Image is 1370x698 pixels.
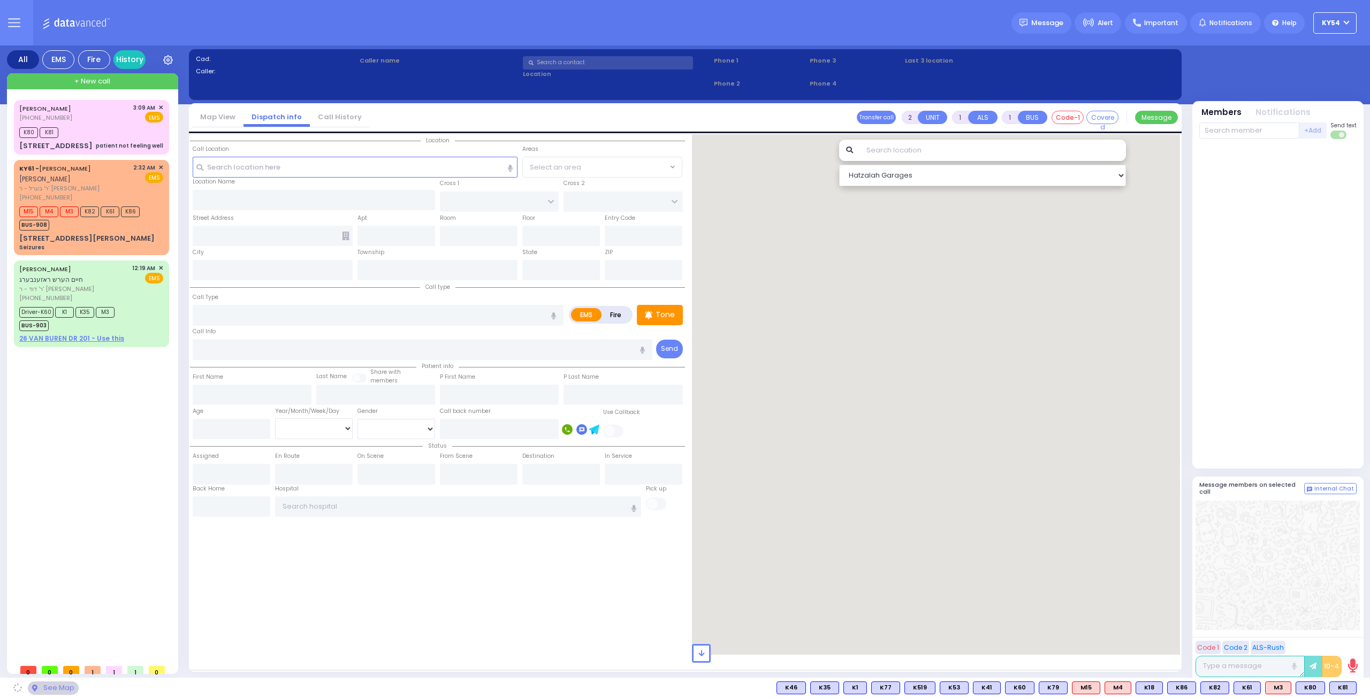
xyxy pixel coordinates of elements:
span: Phone 2 [714,79,806,88]
img: Logo [42,16,113,29]
label: Call Type [193,293,218,302]
div: BLS [1136,681,1163,694]
button: Notifications [1255,106,1311,119]
span: Driver-K60 [19,307,54,318]
div: BLS [1234,681,1261,694]
div: K18 [1136,681,1163,694]
img: message.svg [1019,19,1027,27]
img: comment-alt.png [1307,487,1312,492]
button: ALS [968,111,998,124]
button: Code 2 [1222,641,1249,654]
label: Entry Code [605,214,635,223]
div: BLS [1296,681,1325,694]
span: Other building occupants [342,232,349,240]
label: Turn off text [1330,129,1348,140]
div: patient not feeling well [96,142,163,150]
div: BLS [940,681,969,694]
div: [STREET_ADDRESS][PERSON_NAME] [19,233,155,244]
div: BLS [1200,681,1229,694]
label: In Service [605,452,632,461]
a: [PERSON_NAME] [19,164,91,173]
span: 0 [63,666,79,674]
span: Location [421,136,455,144]
label: Fire [601,308,631,321]
span: Call type [420,283,455,291]
label: Last Name [316,372,347,381]
span: 12:19 AM [132,264,155,272]
label: Call Info [193,327,216,336]
label: Pick up [646,485,666,493]
div: BLS [843,681,867,694]
div: K77 [871,681,900,694]
label: From Scene [440,452,473,461]
label: Destination [522,452,554,461]
div: K35 [810,681,839,694]
div: Year/Month/Week/Day [275,407,353,416]
a: Dispatch info [243,112,310,122]
span: K61 [101,206,119,217]
span: Notifications [1209,18,1252,28]
div: BLS [1039,681,1068,694]
label: EMS [571,308,602,321]
span: ר' בערל - ר' [PERSON_NAME] [19,184,130,193]
span: Phone 4 [810,79,902,88]
span: M15 [19,206,38,217]
label: City [193,248,204,257]
span: Phone 3 [810,56,902,65]
input: Search hospital [275,496,642,517]
span: Patient info [416,362,459,370]
div: BLS [904,681,935,694]
span: Internal Chat [1314,485,1354,493]
label: P First Name [440,373,475,381]
label: ZIP [605,248,613,257]
div: K41 [973,681,1001,694]
span: Status [423,442,452,450]
label: On Scene [357,452,384,461]
span: Message [1031,18,1063,28]
span: EMS [145,112,163,122]
span: K80 [19,127,38,138]
p: Tone [656,309,675,320]
div: M4 [1105,681,1131,694]
span: ר' דוד - ר' [PERSON_NAME] [19,285,128,294]
label: State [522,248,537,257]
span: 3:09 AM [133,104,155,112]
span: חיים הערש ראזענבערג [19,275,83,284]
div: ALS [1265,681,1291,694]
span: 1 [127,666,143,674]
div: K53 [940,681,969,694]
span: Select an area [530,162,581,173]
button: Transfer call [857,111,896,124]
span: [PERSON_NAME] [19,174,71,183]
button: UNIT [918,111,947,124]
button: Covered [1086,111,1118,124]
div: K46 [777,681,806,694]
div: BLS [871,681,900,694]
span: Important [1144,18,1178,28]
div: EMS [42,50,74,69]
span: ✕ [158,264,163,273]
div: See map [28,681,78,695]
div: K61 [1234,681,1261,694]
a: Map View [192,112,243,122]
span: M3 [60,206,79,217]
span: EMS [145,172,163,183]
span: EMS [145,273,163,283]
div: K82 [1200,681,1229,694]
a: History [113,50,146,69]
div: [STREET_ADDRESS] [19,141,93,151]
div: BLS [810,681,839,694]
div: K86 [1167,681,1196,694]
span: KY61 - [19,164,39,173]
div: Seizures [19,243,44,251]
label: Street Address [193,214,234,223]
label: Hospital [275,485,299,493]
label: First Name [193,373,223,381]
label: Floor [522,214,535,223]
div: BLS [1167,681,1196,694]
span: [PHONE_NUMBER] [19,193,72,202]
span: K35 [75,307,94,318]
div: BLS [1005,681,1034,694]
input: Search member [1199,122,1299,139]
span: 0 [42,666,58,674]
